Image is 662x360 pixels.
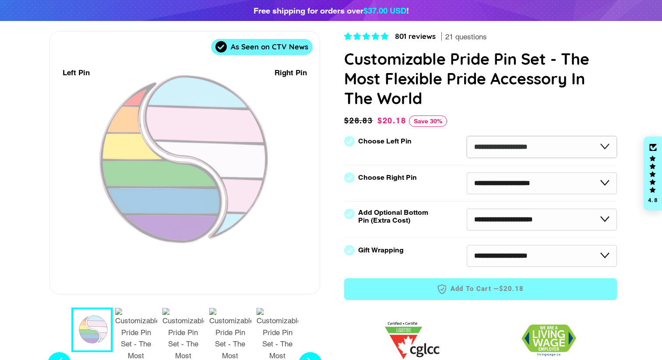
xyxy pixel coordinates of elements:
img: 1706832627.png [521,325,576,357]
label: Add Optional Bottom Pin (Extra Cost) [358,209,432,224]
label: Choose Left Pin [358,137,412,145]
span: $37.00 USD [363,6,406,15]
label: Gift Wrapping [358,246,404,254]
div: 1 / 9 [50,31,320,294]
div: Right Pin [275,67,307,79]
img: 1705457225.png [385,322,440,359]
span: 4.83 stars [344,32,391,41]
button: 1 / 9 [71,308,113,352]
button: Add to Cart —$20.18 [344,278,617,300]
div: Free shipping for orders over ! [254,4,409,17]
span: Add to Cart — [357,283,604,295]
label: Choose Right Pin [358,174,417,182]
h1: Customizable Pride Pin Set - The Most Flexible Pride Accessory In The World [344,49,617,108]
span: $20.18 [377,116,406,125]
span: $20.18 [499,284,524,294]
span: 21 questions [445,32,487,42]
span: Save 30% [409,115,447,127]
div: 4.8 [648,197,658,203]
div: Click to open Judge.me floating reviews tab [644,136,662,211]
span: $28.83 [344,115,375,127]
span: 801 reviews [395,31,436,41]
